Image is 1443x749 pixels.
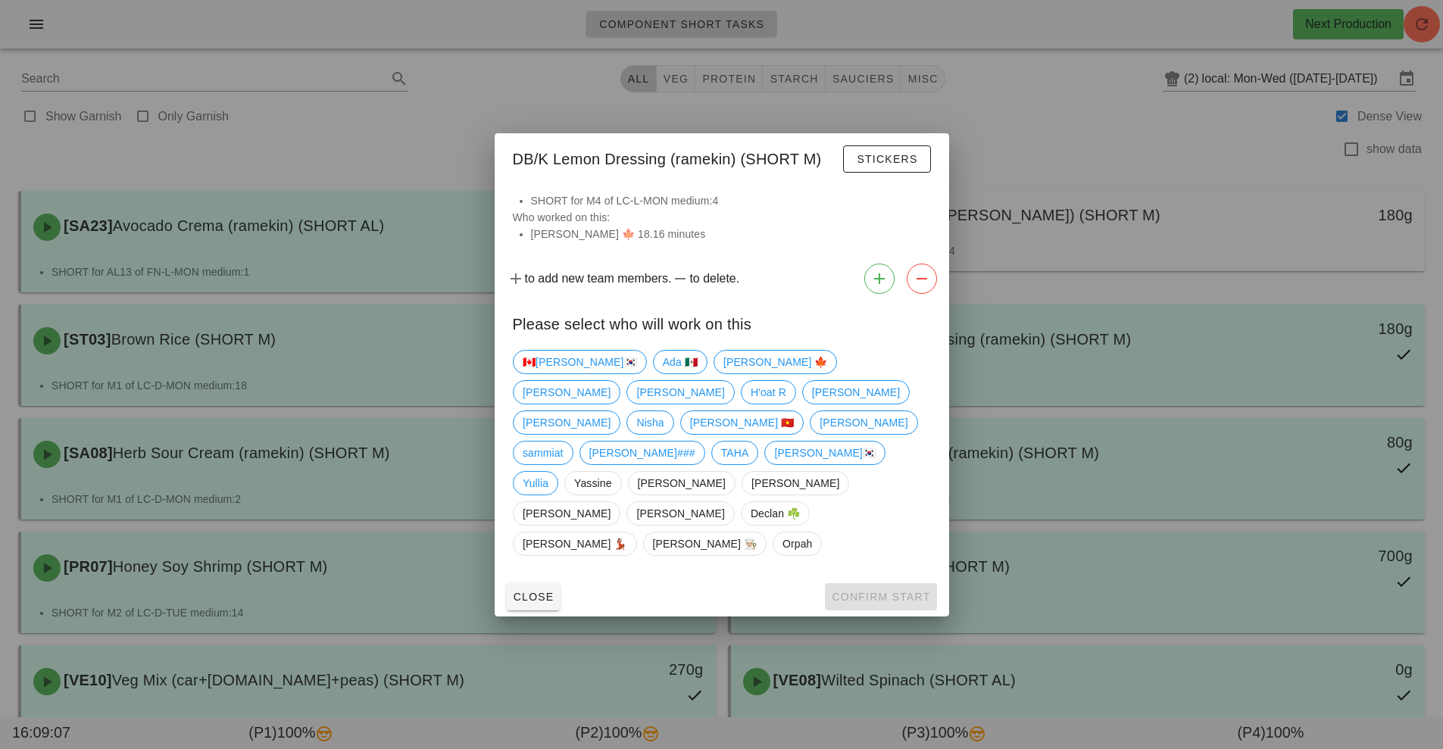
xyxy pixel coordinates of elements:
[662,351,697,373] span: Ada 🇲🇽
[820,411,907,434] span: [PERSON_NAME]
[750,502,799,525] span: Declan ☘️
[636,411,664,434] span: Nisha
[523,351,637,373] span: 🇨🇦[PERSON_NAME]🇰🇷
[523,381,611,404] span: [PERSON_NAME]
[637,472,725,495] span: [PERSON_NAME]
[751,472,839,495] span: [PERSON_NAME]
[636,381,724,404] span: [PERSON_NAME]
[774,442,876,464] span: [PERSON_NAME]🇰🇷
[720,442,748,464] span: TAHA
[523,411,611,434] span: [PERSON_NAME]
[495,192,949,257] div: Who worked on this:
[782,532,812,555] span: Orpah
[811,381,899,404] span: [PERSON_NAME]
[513,591,554,603] span: Close
[843,145,930,173] button: Stickers
[523,502,611,525] span: [PERSON_NAME]
[495,257,949,300] div: to add new team members. to delete.
[750,381,786,404] span: H'oat R
[531,226,931,242] li: [PERSON_NAME] 🍁 18.16 minutes
[523,472,548,495] span: Yullia
[723,351,827,373] span: [PERSON_NAME] 🍁
[495,300,949,344] div: Please select who will work on this
[689,411,794,434] span: [PERSON_NAME] 🇻🇳
[574,472,611,495] span: Yassine
[856,153,917,165] span: Stickers
[636,502,724,525] span: [PERSON_NAME]
[523,532,627,555] span: [PERSON_NAME] 💃🏽
[495,133,949,180] div: DB/K Lemon Dressing (ramekin) (SHORT M)
[589,442,695,464] span: [PERSON_NAME]###
[652,532,757,555] span: [PERSON_NAME] 👨🏼‍🍳
[531,192,931,209] li: SHORT for M4 of LC-L-MON medium:4
[507,583,561,610] button: Close
[523,442,564,464] span: sammiat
